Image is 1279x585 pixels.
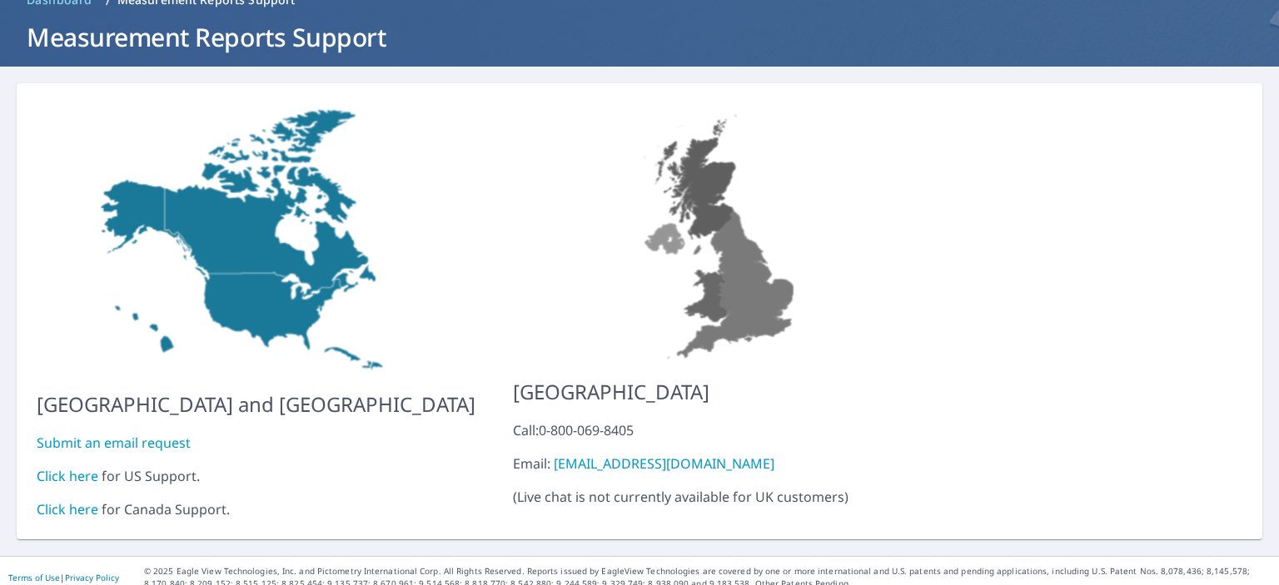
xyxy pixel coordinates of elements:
p: ( Live chat is not currently available for UK customers ) [513,420,932,507]
a: [EMAIL_ADDRESS][DOMAIN_NAME] [554,454,774,473]
div: Call: 0-800-069-8405 [513,420,932,440]
div: for US Support. [37,466,475,486]
a: Privacy Policy [65,572,119,583]
a: Submit an email request [37,434,191,452]
p: | [8,573,119,583]
a: Click here [37,467,98,485]
a: Click here [37,500,98,518]
a: Terms of Use [8,572,60,583]
div: Email: [513,454,932,473]
p: [GEOGRAPHIC_DATA] and [GEOGRAPHIC_DATA] [37,389,475,419]
p: [GEOGRAPHIC_DATA] [513,377,932,407]
img: US-MAP [37,103,475,376]
img: US-MAP [513,103,932,364]
div: for Canada Support. [37,499,475,519]
h1: Measurement Reports Support [20,20,1259,54]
